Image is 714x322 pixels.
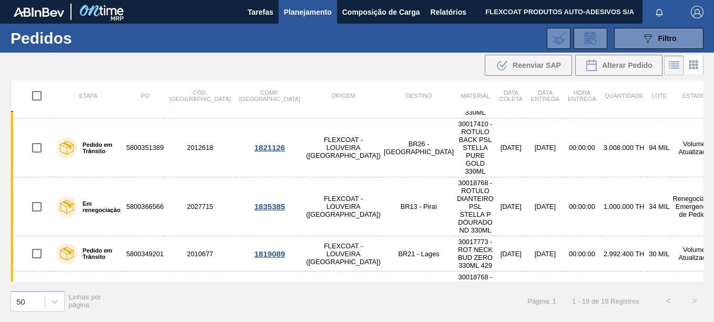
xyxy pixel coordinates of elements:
span: Estado [682,93,706,99]
span: Hora Entrega [568,89,596,102]
div: Alterar Pedido [575,55,662,76]
td: [DATE] [495,177,527,236]
div: Importar Negociações dos Pedidos [547,28,570,49]
span: Página: 1 [527,297,556,305]
span: Comp. [GEOGRAPHIC_DATA] [239,89,300,102]
span: Data coleta [499,89,523,102]
img: Logout [691,6,703,18]
td: [DATE] [495,236,527,271]
td: [DATE] [527,118,564,177]
div: Visão em Cards [684,55,703,75]
div: 50 [16,297,25,306]
div: 1819089 [237,249,303,258]
span: Cód. [GEOGRAPHIC_DATA] [169,89,230,102]
div: 1821126 [237,143,303,152]
td: 30 MIL [647,236,671,271]
td: 5800366566 [125,177,165,236]
td: 3.008.000 TH [600,118,647,177]
td: 94 MIL [647,118,671,177]
td: BR21 - Lages [382,236,455,271]
span: Data entrega [531,89,559,102]
td: 5800351389 [125,118,165,177]
button: Notificações [642,5,676,19]
span: Composição de Carga [342,6,420,18]
img: TNhmsLtSVTkK8tSr43FrP2fwEKptu5GPRR3wAAAABJRU5ErkJggg== [14,7,64,17]
td: 5800349201 [125,236,165,271]
td: 00:00:00 [564,118,600,177]
span: Filtro [658,34,677,43]
button: Filtro [614,28,703,49]
td: BR13 - Piraí [382,177,455,236]
span: Origem [331,93,355,99]
span: Linhas por página [69,293,101,309]
span: Lote [651,93,667,99]
span: Tarefas [248,6,273,18]
span: Relatórios [431,6,466,18]
span: Reenviar SAP [513,61,561,69]
button: > [681,288,708,314]
td: FLEXCOAT - LOUVEIRA ([GEOGRAPHIC_DATA]) [304,118,382,177]
div: 1835385 [237,202,303,211]
td: [DATE] [527,177,564,236]
span: PO [141,93,149,99]
span: 1 - 19 de 19 Registros [572,297,639,305]
span: Destino [406,93,432,99]
td: 2012618 [165,118,234,177]
td: 00:00:00 [564,236,600,271]
td: 2010677 [165,236,234,271]
td: 30017410 - ROTULO BACK PSL STELLA PURE GOLD 330ML [455,118,495,177]
td: 30018768 - ROTULO DIANTEIRO PSL STELLA P DOURADO ND 330ML [455,177,495,236]
span: Quantidade [605,93,643,99]
td: FLEXCOAT - LOUVEIRA ([GEOGRAPHIC_DATA]) [304,236,382,271]
td: BR26 - [GEOGRAPHIC_DATA] [382,118,455,177]
button: < [655,288,681,314]
label: Pedido em Trânsito [77,142,120,154]
span: Alterar Pedido [602,61,652,69]
div: Reenviar SAP [485,55,572,76]
span: Material [461,93,489,99]
label: Em renegociação [77,200,120,213]
div: Visão em Lista [664,55,684,75]
td: 00:00:00 [564,177,600,236]
td: 2.992.400 TH [600,236,647,271]
label: Pedido em Trânsito [77,247,120,260]
td: FLEXCOAT - LOUVEIRA ([GEOGRAPHIC_DATA]) [304,177,382,236]
td: [DATE] [527,236,564,271]
td: 1.000.000 TH [600,177,647,236]
h1: Pedidos [11,32,158,44]
td: [DATE] [495,118,527,177]
td: 34 MIL [647,177,671,236]
div: Solicitação de Revisão de Pedidos [574,28,607,49]
td: 30017773 - ROT NECK BUD ZERO 330ML 429 [455,236,495,271]
td: 2027715 [165,177,234,236]
span: Planejamento [284,6,332,18]
span: Etapa [79,93,98,99]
